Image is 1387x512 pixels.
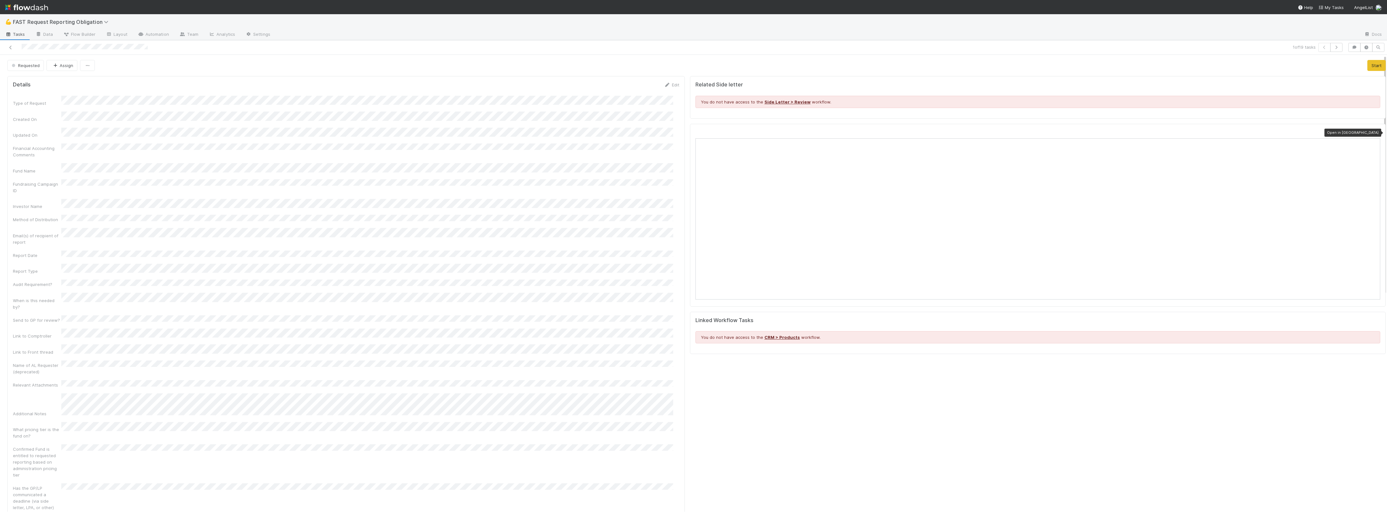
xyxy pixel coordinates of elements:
div: What pricing tier is the fund on? [13,426,61,439]
div: Link to Front thread [13,349,61,355]
button: Assign [46,60,77,71]
div: Financial Accounting Comments [13,145,61,158]
span: My Tasks [1318,5,1344,10]
div: Report Type [13,268,61,274]
a: Data [30,30,58,40]
div: Fundraising Campaign ID [13,181,61,194]
div: Type of Request [13,100,61,106]
img: logo-inverted-e16ddd16eac7371096b0.svg [5,2,48,13]
div: Created On [13,116,61,123]
div: You do not have access to the workflow. [695,96,1380,108]
span: 1 of 19 tasks [1293,44,1316,50]
span: AngelList [1354,5,1373,10]
div: Method of Distribution [13,216,61,223]
span: Tasks [5,31,25,37]
button: Requested [7,60,44,71]
span: Flow Builder [63,31,95,37]
div: Link to Comptroller [13,333,61,339]
span: 💪 [5,19,12,25]
a: CRM > Products [764,335,800,340]
a: Team [174,30,204,40]
a: Edit [664,82,679,87]
div: Relevant Attachments [13,382,61,388]
div: Email(s) of recipient of report [13,232,61,245]
a: Flow Builder [58,30,101,40]
img: avatar_8d06466b-a936-4205-8f52-b0cc03e2a179.png [1375,5,1382,11]
div: You do not have access to the workflow. [695,331,1380,343]
h5: Linked Workflow Tasks [695,317,1380,324]
span: FAST Request Reporting Obligation [13,19,112,25]
button: Start [1367,60,1386,71]
div: Confirmed Fund is entitled to requested reporting based on administration pricing tier [13,446,61,478]
div: Additional Notes [13,410,61,417]
h5: Details [13,82,31,88]
a: Analytics [204,30,240,40]
div: Help [1298,4,1313,11]
span: Requested [10,63,40,68]
h5: Related Side letter [695,82,1380,88]
div: Audit Requirement? [13,281,61,288]
a: Side Letter > Review [764,99,811,104]
div: Investor Name [13,203,61,210]
div: Fund Name [13,168,61,174]
a: Docs [1359,30,1387,40]
div: Send to GP for review? [13,317,61,323]
a: My Tasks [1318,4,1344,11]
div: Report Date [13,252,61,259]
div: Name of AL Requester (deprecated) [13,362,61,375]
a: Settings [240,30,275,40]
a: Automation [133,30,174,40]
div: When is this needed by? [13,297,61,310]
div: Updated On [13,132,61,138]
a: Layout [101,30,133,40]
